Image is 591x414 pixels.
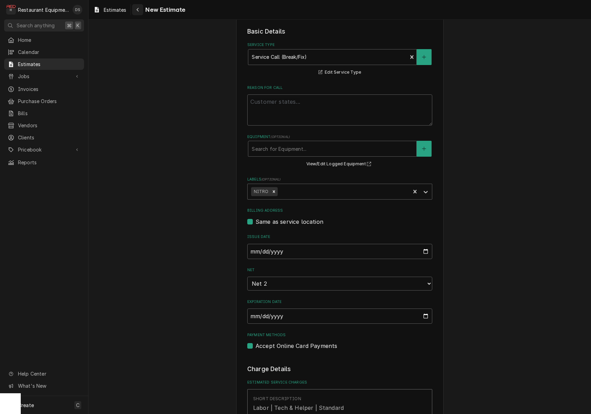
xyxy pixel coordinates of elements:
[247,27,432,36] legend: Basic Details
[247,42,432,48] label: Service Type
[67,22,72,29] span: ⌘
[247,85,432,91] label: Reason For Call
[4,58,84,70] a: Estimates
[270,135,290,139] span: ( optional )
[317,68,362,77] button: Edit Service Type
[4,34,84,46] a: Home
[132,4,143,15] button: Navigate back
[73,5,82,15] div: DS
[18,48,81,56] span: Calendar
[18,73,70,80] span: Jobs
[17,22,55,29] span: Search anything
[4,46,84,58] a: Calendar
[253,396,301,402] div: Short Description
[247,85,432,126] div: Reason For Call
[247,380,432,385] label: Estimated Service Charges
[18,146,70,153] span: Pricebook
[6,5,16,15] div: R
[4,380,84,392] a: Go to What's New
[4,120,84,131] a: Vendors
[247,332,432,338] label: Payment Methods
[18,85,81,93] span: Invoices
[18,36,81,44] span: Home
[18,110,81,117] span: Bills
[18,6,69,13] div: Restaurant Equipment Diagnostics
[422,146,426,151] svg: Create New Equipment
[305,160,375,168] button: View/Edit Logged Equipment
[247,299,432,305] label: Expiration Date
[18,122,81,129] span: Vendors
[247,244,432,259] input: yyyy-mm-dd
[18,370,80,377] span: Help Center
[104,6,126,13] span: Estimates
[256,218,323,226] label: Same as service location
[6,5,16,15] div: Restaurant Equipment Diagnostics's Avatar
[247,299,432,324] div: Expiration Date
[18,61,81,68] span: Estimates
[251,187,270,196] div: NITRO
[4,83,84,95] a: Invoices
[4,108,84,119] a: Bills
[4,71,84,82] a: Go to Jobs
[4,95,84,107] a: Purchase Orders
[247,208,432,226] div: Billing Address
[18,402,34,408] span: Create
[261,177,281,181] span: ( optional )
[247,234,432,240] label: Issue Date
[76,22,80,29] span: K
[4,19,84,31] button: Search anything⌘K
[247,208,432,213] label: Billing Address
[73,5,82,15] div: Derek Stewart's Avatar
[270,187,278,196] div: Remove NITRO
[253,404,344,412] div: Labor | Tech & Helper | Standard
[417,49,431,65] button: Create New Service
[247,309,432,324] input: yyyy-mm-dd
[247,365,432,374] legend: Charge Details
[143,5,185,15] span: New Estimate
[247,267,432,273] label: Net
[417,141,431,157] button: Create New Equipment
[4,144,84,155] a: Go to Pricebook
[247,134,432,168] div: Equipment
[247,177,432,182] label: Labels
[76,402,80,409] span: C
[247,42,432,76] div: Service Type
[4,368,84,379] a: Go to Help Center
[247,332,432,350] div: Payment Methods
[4,132,84,143] a: Clients
[247,134,432,140] label: Equipment
[422,55,426,59] svg: Create New Service
[18,159,81,166] span: Reports
[91,4,129,16] a: Estimates
[18,382,80,389] span: What's New
[18,134,81,141] span: Clients
[256,342,337,350] label: Accept Online Card Payments
[18,98,81,105] span: Purchase Orders
[4,157,84,168] a: Reports
[247,267,432,291] div: Net
[247,234,432,259] div: Issue Date
[247,177,432,199] div: Labels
